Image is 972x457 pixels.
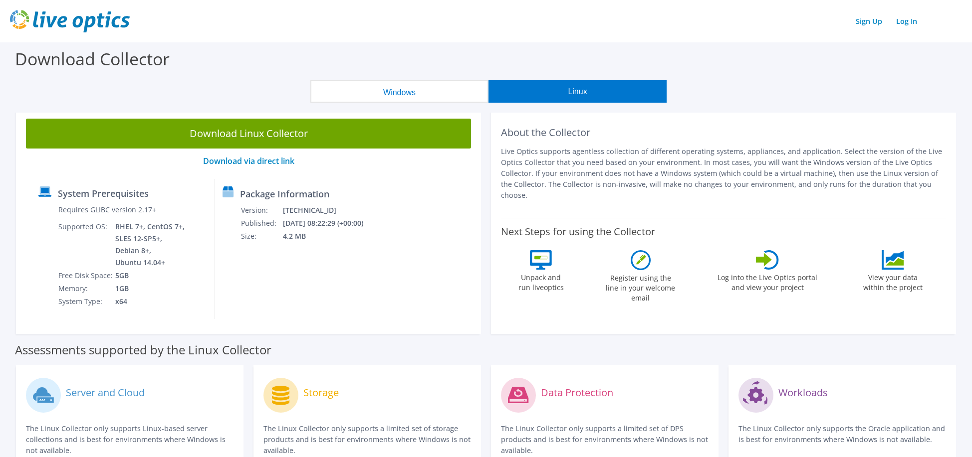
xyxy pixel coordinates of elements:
a: Log In [891,14,922,28]
td: 1GB [115,282,187,295]
label: Log into the Live Optics portal and view your project [717,270,818,293]
td: 4.2 MB [282,230,376,243]
label: Server and Cloud [66,388,145,398]
td: System Type: [58,295,115,308]
label: Unpack and run liveoptics [518,270,564,293]
td: Supported OS: [58,220,115,269]
p: The Linux Collector only supports a limited set of storage products and is best for environments ... [263,423,471,456]
p: The Linux Collector only supports a limited set of DPS products and is best for environments wher... [501,423,709,456]
h2: About the Collector [501,127,946,139]
td: Published: [241,217,282,230]
label: Data Protection [541,388,613,398]
p: The Linux Collector only supports the Oracle application and is best for environments where Windo... [738,423,946,445]
a: Sign Up [851,14,887,28]
label: Register using the line in your welcome email [603,270,678,303]
label: Requires GLIBC version 2.17+ [58,205,156,215]
td: [TECHNICAL_ID] [282,204,376,217]
td: Free Disk Space: [58,269,115,282]
p: The Linux Collector only supports Linux-based server collections and is best for environments whe... [26,423,234,456]
a: Download via direct link [203,155,294,166]
label: Package Information [240,189,329,199]
img: live_optics_svg.svg [10,10,130,32]
td: Version: [241,204,282,217]
button: Linux [488,80,667,103]
td: Memory: [58,282,115,295]
label: Storage [303,388,339,398]
td: x64 [115,295,187,308]
td: RHEL 7+, CentOS 7+, SLES 12-SP5+, Debian 8+, Ubuntu 14.04+ [115,220,187,269]
td: 5GB [115,269,187,282]
button: Windows [310,80,488,103]
td: [DATE] 08:22:29 (+00:00) [282,217,376,230]
label: Download Collector [15,47,170,70]
p: Live Optics supports agentless collection of different operating systems, appliances, and applica... [501,146,946,201]
a: Download Linux Collector [26,119,471,149]
label: Assessments supported by the Linux Collector [15,345,271,355]
label: System Prerequisites [58,188,149,198]
label: Next Steps for using the Collector [501,226,655,238]
td: Size: [241,230,282,243]
label: Workloads [778,388,828,398]
label: View your data within the project [857,270,929,293]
